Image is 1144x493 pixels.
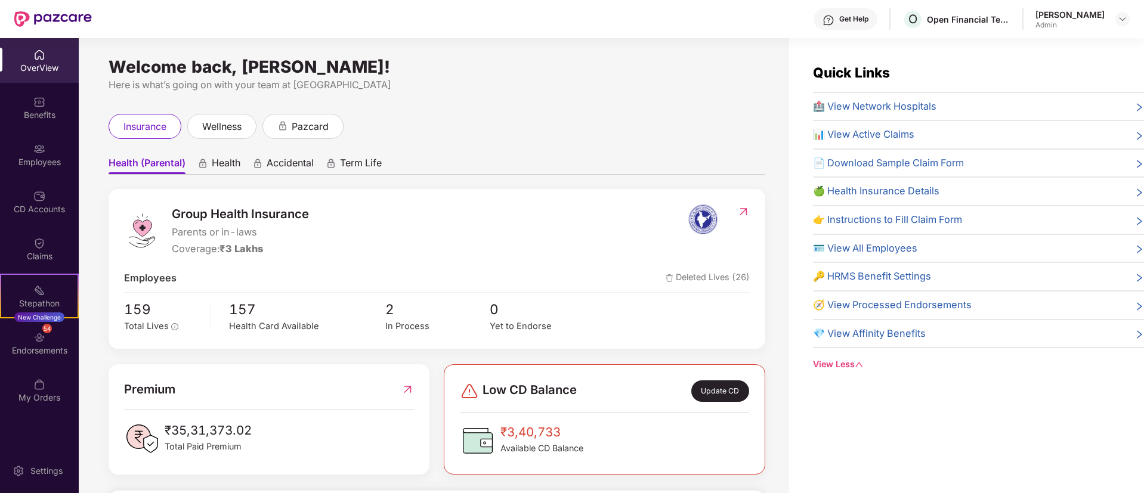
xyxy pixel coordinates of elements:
[1134,129,1144,142] span: right
[109,62,765,72] div: Welcome back, [PERSON_NAME]!
[124,213,160,249] img: logo
[109,157,185,174] span: Health (Parental)
[385,299,490,320] span: 2
[33,379,45,390] img: svg+xml;base64,PHN2ZyBpZD0iTXlfT3JkZXJzIiBkYXRhLW5hbWU9Ik15IE9yZGVycyIgeG1sbnM9Imh0dHA6Ly93d3cudz...
[172,241,309,257] div: Coverage:
[1134,328,1144,342] span: right
[171,323,178,330] span: info-circle
[326,158,336,169] div: animation
[908,12,917,26] span: O
[460,423,496,458] img: CDBalanceIcon
[14,11,92,27] img: New Pazcare Logo
[277,120,288,131] div: animation
[267,157,314,174] span: Accidental
[1134,243,1144,256] span: right
[500,423,583,442] span: ₹3,40,733
[292,119,329,134] span: pazcard
[172,204,309,224] span: Group Health Insurance
[1118,14,1127,24] img: svg+xml;base64,PHN2ZyBpZD0iRHJvcGRvd24tMzJ4MzIiIHhtbG5zPSJodHRwOi8vd3d3LnczLm9yZy8yMDAwL3N2ZyIgd2...
[14,312,64,322] div: New Challenge
[813,241,917,256] span: 🪪 View All Employees
[229,299,385,320] span: 157
[460,382,479,401] img: svg+xml;base64,PHN2ZyBpZD0iRGFuZ2VyLTMyeDMyIiB4bWxucz0iaHR0cDovL3d3dy53My5vcmcvMjAwMC9zdmciIHdpZH...
[813,156,964,171] span: 📄 Download Sample Claim Form
[813,269,931,284] span: 🔑 HRMS Benefit Settings
[1035,9,1105,20] div: [PERSON_NAME]
[33,190,45,202] img: svg+xml;base64,PHN2ZyBpZD0iQ0RfQWNjb3VudHMiIGRhdGEtbmFtZT0iQ0QgQWNjb3VudHMiIHhtbG5zPSJodHRwOi8vd3...
[13,465,24,477] img: svg+xml;base64,PHN2ZyBpZD0iU2V0dGluZy0yMHgyMCIgeG1sbnM9Imh0dHA6Ly93d3cudzMub3JnLzIwMDAvc3ZnIiB3aW...
[1134,300,1144,313] span: right
[666,271,750,286] span: Deleted Lives (26)
[385,320,490,333] div: In Process
[197,158,208,169] div: animation
[1134,271,1144,284] span: right
[500,442,583,455] span: Available CD Balance
[737,206,750,218] img: RedirectIcon
[401,380,414,399] img: RedirectIcon
[165,421,252,440] span: ₹35,31,373.02
[33,331,45,343] img: svg+xml;base64,PHN2ZyBpZD0iRW5kb3JzZW1lbnRzIiB4bWxucz0iaHR0cDovL3d3dy53My5vcmcvMjAwMC9zdmciIHdpZH...
[1134,101,1144,114] span: right
[666,274,673,282] img: deleteIcon
[1134,158,1144,171] span: right
[33,284,45,296] img: svg+xml;base64,PHN2ZyB4bWxucz0iaHR0cDovL3d3dy53My5vcmcvMjAwMC9zdmciIHdpZHRoPSIyMSIgaGVpZ2h0PSIyMC...
[813,64,890,80] span: Quick Links
[490,320,594,333] div: Yet to Endorse
[165,440,252,453] span: Total Paid Premium
[42,324,52,333] div: 54
[813,212,962,228] span: 👉 Instructions to Fill Claim Form
[124,271,177,286] span: Employees
[123,119,166,134] span: insurance
[229,320,385,333] div: Health Card Available
[124,380,175,399] span: Premium
[219,243,263,255] span: ₹3 Lakhs
[813,297,972,313] span: 🧭 View Processed Endorsements
[172,225,309,240] span: Parents or in-laws
[33,143,45,155] img: svg+xml;base64,PHN2ZyBpZD0iRW1wbG95ZWVzIiB4bWxucz0iaHR0cDovL3d3dy53My5vcmcvMjAwMC9zdmciIHdpZHRoPS...
[691,380,749,402] div: Update CD
[813,326,926,342] span: 💎 View Affinity Benefits
[855,360,863,368] span: down
[823,14,834,26] img: svg+xml;base64,PHN2ZyBpZD0iSGVscC0zMngzMiIgeG1sbnM9Imh0dHA6Ly93d3cudzMub3JnLzIwMDAvc3ZnIiB3aWR0aD...
[1134,186,1144,199] span: right
[202,119,242,134] span: wellness
[124,321,169,331] span: Total Lives
[340,157,382,174] span: Term Life
[212,157,240,174] span: Health
[813,127,914,142] span: 📊 View Active Claims
[33,96,45,108] img: svg+xml;base64,PHN2ZyBpZD0iQmVuZWZpdHMiIHhtbG5zPSJodHRwOi8vd3d3LnczLm9yZy8yMDAwL3N2ZyIgd2lkdGg9Ij...
[1,297,78,309] div: Stepathon
[27,465,66,477] div: Settings
[124,421,160,457] img: PaidPremiumIcon
[483,380,577,402] span: Low CD Balance
[927,14,1010,25] div: Open Financial Technologies Private Limited
[813,358,1144,371] div: View Less
[681,204,725,234] img: insurerIcon
[1134,215,1144,228] span: right
[109,77,765,92] div: Here is what’s going on with your team at [GEOGRAPHIC_DATA]
[124,299,202,320] span: 159
[33,237,45,249] img: svg+xml;base64,PHN2ZyBpZD0iQ2xhaW0iIHhtbG5zPSJodHRwOi8vd3d3LnczLm9yZy8yMDAwL3N2ZyIgd2lkdGg9IjIwIi...
[33,49,45,61] img: svg+xml;base64,PHN2ZyBpZD0iSG9tZSIgeG1sbnM9Imh0dHA6Ly93d3cudzMub3JnLzIwMDAvc3ZnIiB3aWR0aD0iMjAiIG...
[839,14,868,24] div: Get Help
[813,99,936,114] span: 🏥 View Network Hospitals
[1035,20,1105,30] div: Admin
[490,299,594,320] span: 0
[813,184,939,199] span: 🍏 Health Insurance Details
[252,158,263,169] div: animation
